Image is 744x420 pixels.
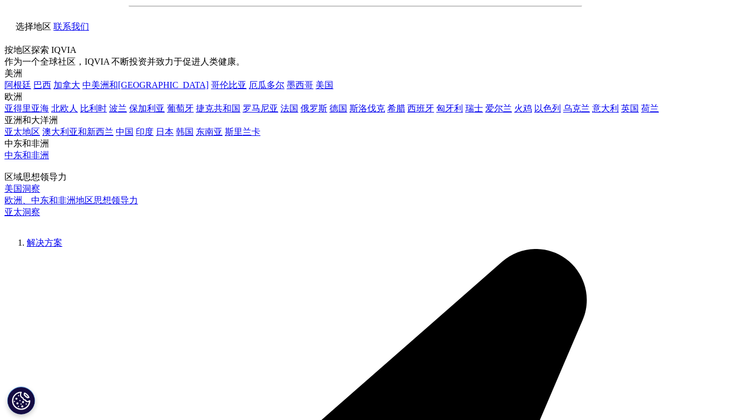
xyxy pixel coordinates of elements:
font: 欧洲 [4,92,22,101]
a: 罗马尼亚 [243,104,278,113]
a: 阿根廷 [4,80,31,90]
a: 瑞士 [465,104,483,113]
a: 火鸡 [514,104,532,113]
a: 西班牙 [407,104,434,113]
a: 中东和非洲 [4,150,49,160]
font: 选择地区 [16,22,51,31]
a: 捷克共和国 [196,104,240,113]
a: 亚太洞察 [4,207,40,217]
a: 俄罗斯 [300,104,327,113]
font: 作为一个全球社区，IQVIA 不断投资并致力于促进人类健康。 [4,57,245,66]
a: 北欧人 [51,104,78,113]
a: 美国洞察 [4,184,40,193]
a: 印度 [136,127,154,136]
a: 亚得里亚海 [4,104,49,113]
a: 加拿大 [53,80,80,90]
a: 哥伦比亚 [211,80,247,90]
a: 斯里兰卡 [225,127,260,136]
font: 区域思想领导力 [4,172,67,182]
a: 爱尔兰 [485,104,512,113]
font: 按地区探索 IQVIA [4,45,76,55]
a: 墨西哥 [287,80,313,90]
a: 欧洲、中东和非洲地区思想领导力 [4,196,138,205]
a: 韩国 [176,127,194,136]
a: 保加利亚 [129,104,165,113]
a: 葡萄牙 [167,104,194,113]
a: 澳大利亚和新西兰 [42,127,114,136]
a: 英国 [621,104,639,113]
font: 美洲 [4,69,22,78]
a: 中美洲和[GEOGRAPHIC_DATA] [82,80,209,90]
a: 乌克兰 [563,104,590,113]
a: 东南亚 [196,127,223,136]
a: 波兰 [109,104,127,113]
a: 解决方案 [27,238,62,247]
a: 美国 [316,80,333,90]
a: 厄瓜多尔 [249,80,284,90]
font: 亚洲和大洋洲 [4,115,58,125]
a: 以色列 [534,104,561,113]
a: 日本 [156,127,174,136]
a: 亚太地区 [4,127,40,136]
a: 意大利 [592,104,619,113]
a: 荷兰 [641,104,659,113]
a: 希腊 [387,104,405,113]
a: 德国 [329,104,347,113]
font: 中东和非洲 [4,139,49,148]
a: 斯洛伐克 [349,104,385,113]
a: 匈牙利 [436,104,463,113]
a: 中国 [116,127,134,136]
button: Cookie设置 [7,387,35,414]
a: 法国 [280,104,298,113]
a: 巴西 [33,80,51,90]
a: 联系我们 [53,22,89,31]
a: 比利时 [80,104,107,113]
